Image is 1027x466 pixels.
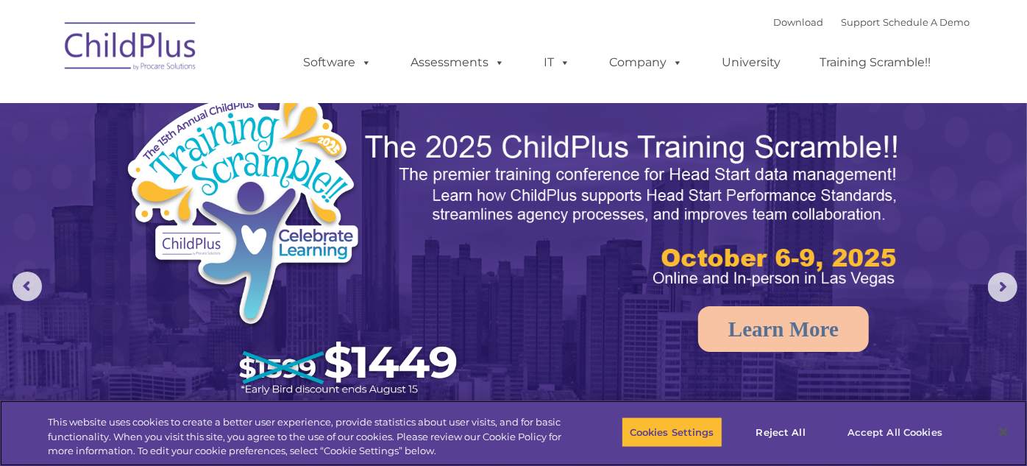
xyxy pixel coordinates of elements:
[698,306,869,352] a: Learn More
[288,48,386,77] a: Software
[622,417,722,448] button: Cookies Settings
[839,417,950,448] button: Accept All Cookies
[805,48,945,77] a: Training Scramble!!
[205,97,249,108] span: Last name
[987,416,1020,448] button: Close
[57,12,205,85] img: ChildPlus by Procare Solutions
[396,48,519,77] a: Assessments
[773,16,970,28] font: |
[205,158,267,169] span: Phone number
[773,16,823,28] a: Download
[48,415,565,459] div: This website uses cookies to create a better user experience, provide statistics about user visit...
[735,417,827,448] button: Reject All
[841,16,880,28] a: Support
[707,48,795,77] a: University
[594,48,697,77] a: Company
[529,48,585,77] a: IT
[883,16,970,28] a: Schedule A Demo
